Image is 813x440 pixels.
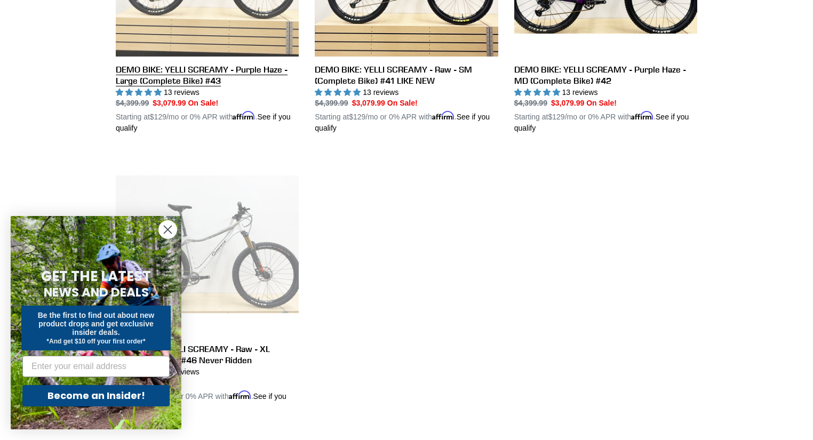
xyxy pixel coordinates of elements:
[44,284,149,301] span: NEWS AND DEALS
[38,311,155,337] span: Be the first to find out about new product drops and get exclusive insider deals.
[46,338,145,345] span: *And get $10 off your first order*
[22,385,170,406] button: Become an Insider!
[158,220,177,239] button: Close dialog
[22,356,170,377] input: Enter your email address
[41,267,151,286] span: GET THE LATEST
